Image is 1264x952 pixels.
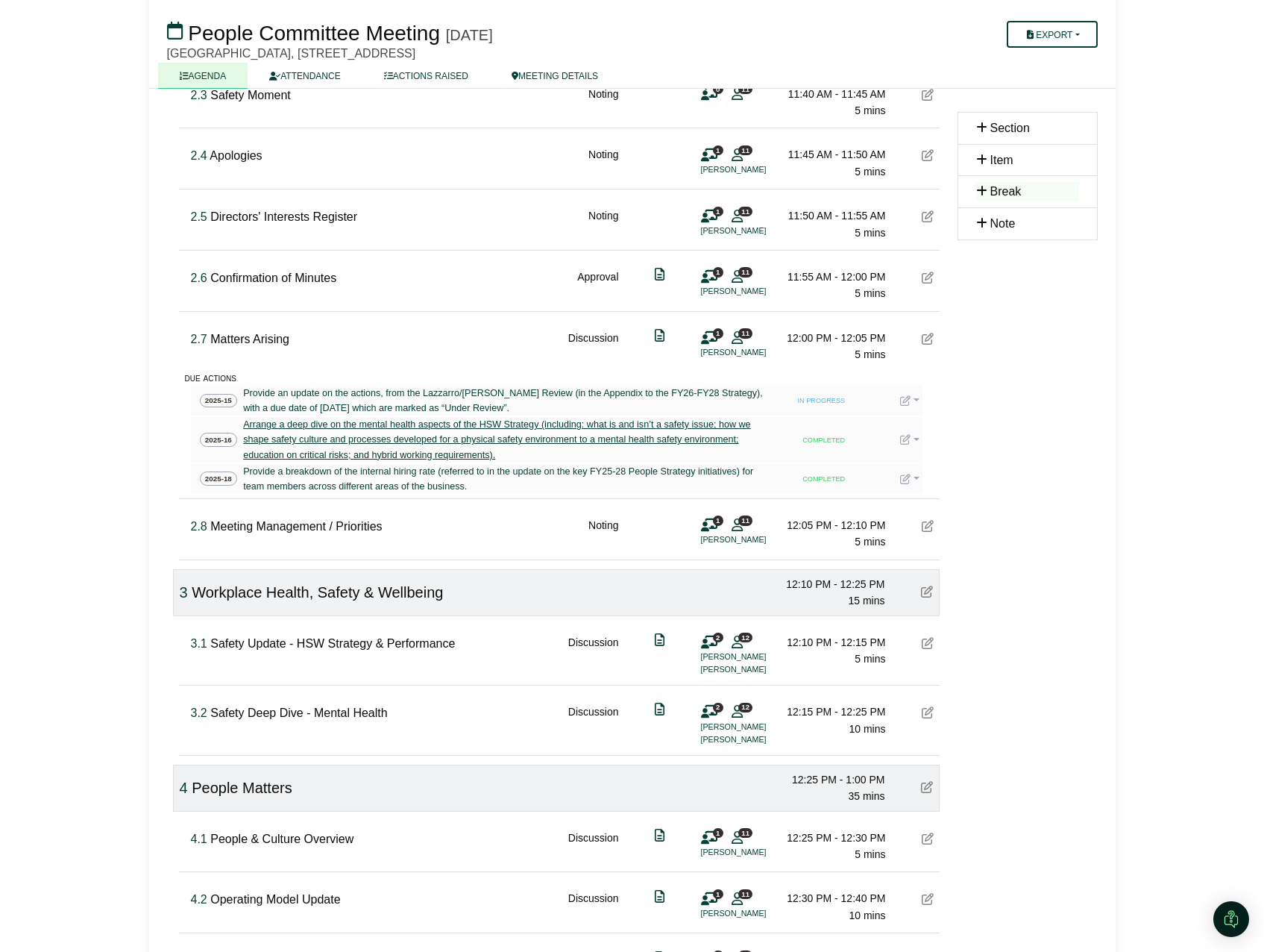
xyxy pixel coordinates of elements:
[848,790,884,802] span: 35 mins
[240,386,777,416] a: Provide an update on the actions, from the Lazzarro/[PERSON_NAME] Review (in the Appendix to the ...
[701,225,813,237] li: [PERSON_NAME]
[701,663,813,676] li: [PERSON_NAME]
[200,472,238,486] span: 2025-18
[191,149,207,162] span: Click to fine tune number
[781,576,885,592] div: 12:10 PM - 12:25 PM
[713,828,723,838] span: 1
[781,771,885,788] div: 12:25 PM - 1:00 PM
[849,723,885,735] span: 10 mins
[210,333,289,345] span: Matters Arising
[210,637,455,650] span: Safety Update - HSW Strategy & Performance
[713,84,723,94] span: 0
[782,269,886,285] div: 11:55 AM - 12:00 PM
[701,163,813,176] li: [PERSON_NAME]
[782,634,886,651] div: 12:10 PM - 12:15 PM
[701,907,813,920] li: [PERSON_NAME]
[738,207,752,216] span: 11
[738,633,752,642] span: 12
[738,328,752,338] span: 11
[713,328,723,338] span: 1
[210,520,382,533] span: Meeting Management / Priorities
[568,704,619,746] div: Discussion
[782,890,886,906] div: 12:30 PM - 12:40 PM
[848,595,884,607] span: 15 mins
[188,22,440,45] span: People Committee Meeting
[191,893,207,906] span: Click to fine tune number
[588,517,618,551] div: Noting
[990,217,1016,230] span: Note
[713,267,723,277] span: 1
[990,154,1013,166] span: Item
[713,633,723,642] span: 2
[782,146,886,163] div: 11:45 AM - 11:50 AM
[191,707,207,719] span: Click to fine tune number
[738,703,752,713] span: 12
[568,830,619,863] div: Discussion
[490,63,620,89] a: MEETING DETAILS
[180,780,188,796] span: Click to fine tune number
[701,651,813,663] li: [PERSON_NAME]
[210,89,291,101] span: Safety Moment
[793,395,850,407] span: IN PROGRESS
[713,516,723,525] span: 1
[191,89,207,101] span: Click to fine tune number
[248,63,362,89] a: ATTENDANCE
[855,348,885,360] span: 5 mins
[713,145,723,155] span: 1
[855,104,885,116] span: 5 mins
[701,285,813,298] li: [PERSON_NAME]
[738,889,752,899] span: 11
[362,63,490,89] a: ACTIONS RAISED
[210,833,353,845] span: People & Culture Overview
[990,185,1022,198] span: Break
[701,721,813,733] li: [PERSON_NAME]
[200,394,238,408] span: 2025-15
[191,637,207,650] span: Click to fine tune number
[191,272,207,284] span: Click to fine tune number
[180,584,188,601] span: Click to fine tune number
[701,346,813,359] li: [PERSON_NAME]
[738,516,752,525] span: 11
[210,893,340,906] span: Operating Model Update
[798,434,849,446] span: COMPLETED
[738,267,752,277] span: 11
[990,122,1030,134] span: Section
[192,584,443,601] span: Workplace Health, Safety & Wellbeing
[701,733,813,746] li: [PERSON_NAME]
[191,520,207,533] span: Click to fine tune number
[568,890,619,924] div: Discussion
[782,830,886,846] div: 12:25 PM - 12:30 PM
[588,86,618,119] div: Noting
[158,63,248,89] a: AGENDA
[798,474,849,486] span: COMPLETED
[185,369,940,386] div: due actions
[210,272,336,284] span: Confirmation of Minutes
[713,207,723,216] span: 1
[782,86,886,102] div: 11:40 AM - 11:45 AM
[855,166,885,178] span: 5 mins
[738,84,752,94] span: 11
[782,330,886,346] div: 12:00 PM - 12:05 PM
[446,26,493,44] div: [DATE]
[588,146,618,180] div: Noting
[191,210,207,223] span: Click to fine tune number
[577,269,618,302] div: Approval
[855,536,885,548] span: 5 mins
[588,207,618,241] div: Noting
[855,287,885,299] span: 5 mins
[782,704,886,720] div: 12:15 PM - 12:25 PM
[701,533,813,546] li: [PERSON_NAME]
[1213,901,1249,937] div: Open Intercom Messenger
[855,653,885,665] span: 5 mins
[568,634,619,677] div: Discussion
[713,703,723,713] span: 2
[713,889,723,899] span: 1
[167,47,416,60] span: [GEOGRAPHIC_DATA], [STREET_ADDRESS]
[240,464,777,494] a: Provide a breakdown of the internal hiring rate (referred to in the update on the key FY25-28 Peo...
[191,333,207,345] span: Click to fine tune number
[782,517,886,533] div: 12:05 PM - 12:10 PM
[240,417,777,462] a: Arrange a deep dive on the mental health aspects of the HSW Strategy (including: what is and isn’...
